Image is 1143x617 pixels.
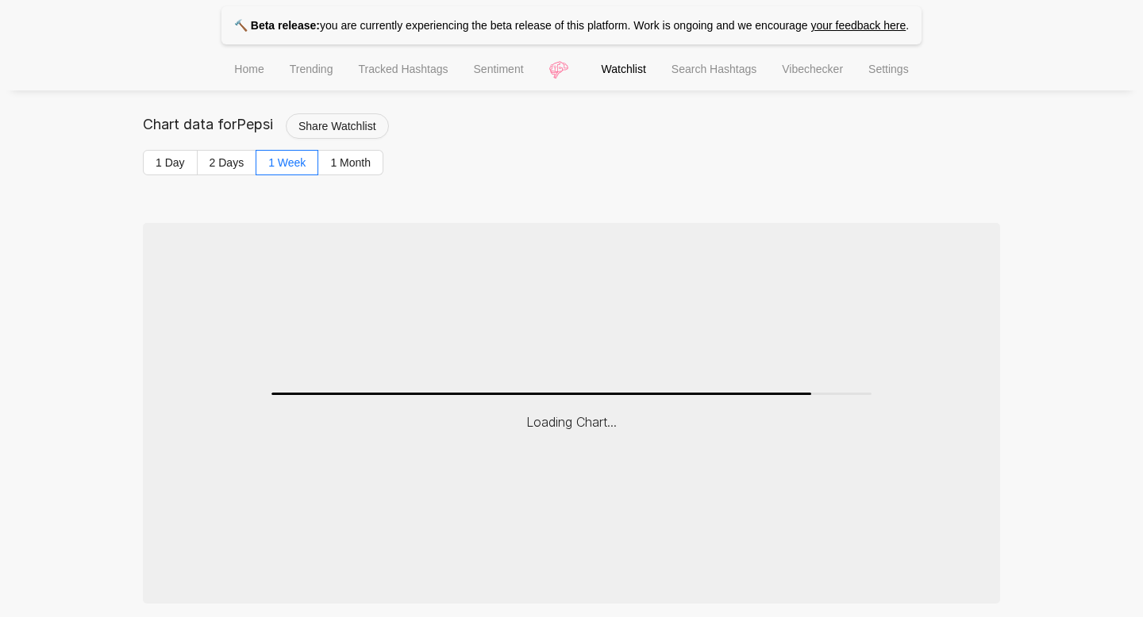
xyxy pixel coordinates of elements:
[234,19,320,32] strong: 🔨 Beta release:
[868,63,909,75] span: Settings
[672,63,756,75] span: Search Hashtags
[782,63,843,75] span: Vibechecker
[358,63,448,75] span: Tracked Hashtags
[234,63,264,75] span: Home
[221,6,922,44] p: you are currently experiencing the beta release of this platform. Work is ongoing and we encourage .
[143,113,273,136] div: Chart data for Pepsi
[290,63,333,75] span: Trending
[602,63,646,75] span: Watchlist
[210,156,244,169] span: 2 Days
[474,63,524,75] span: Sentiment
[268,156,306,169] span: 1 Week
[526,414,617,430] p: Loading Chart...
[330,156,371,169] span: 1 Month
[286,113,389,139] button: Share Watchlist
[810,19,906,32] a: your feedback here
[298,117,376,135] span: Share Watchlist
[156,156,185,169] span: 1 Day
